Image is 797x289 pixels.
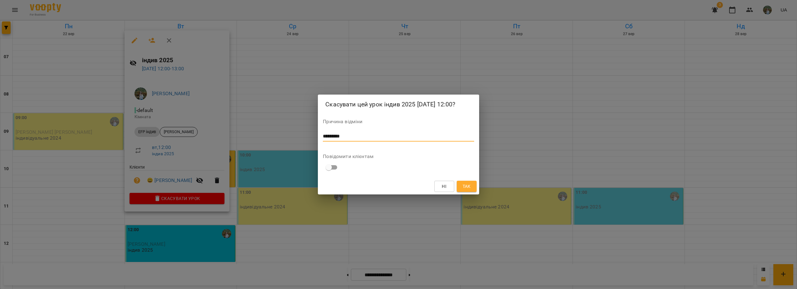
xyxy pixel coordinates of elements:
button: Ні [434,181,454,192]
span: Так [463,183,471,190]
span: Ні [442,183,446,190]
label: Причина відміни [323,119,474,124]
button: Так [457,181,477,192]
h2: Скасувати цей урок індив 2025 [DATE] 12:00? [325,100,472,109]
label: Повідомити клієнтам [323,154,474,159]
